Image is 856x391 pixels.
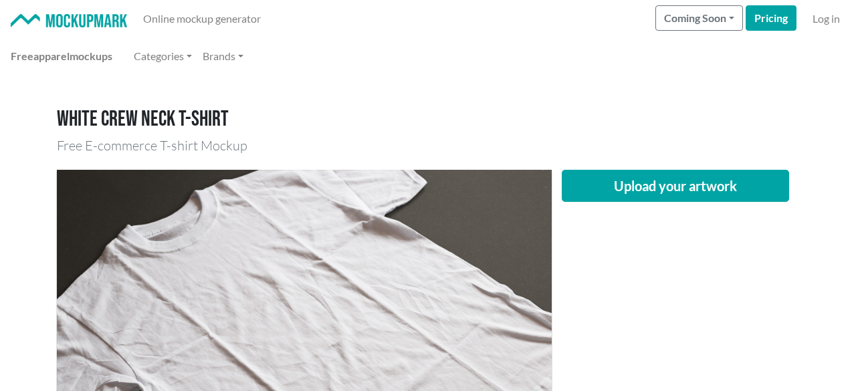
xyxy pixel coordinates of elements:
a: Pricing [746,5,796,31]
img: Mockup Mark [11,14,127,28]
button: Coming Soon [655,5,743,31]
h3: Free E-commerce T-shirt Mockup [57,138,799,154]
a: Freeapparelmockups [5,43,118,70]
h1: White crew neck T-shirt [57,107,799,132]
a: Log in [807,5,845,32]
a: Categories [128,43,197,70]
button: Upload your artwork [562,170,789,202]
a: Online mockup generator [138,5,266,32]
a: Brands [197,43,249,70]
span: apparel [33,49,70,62]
